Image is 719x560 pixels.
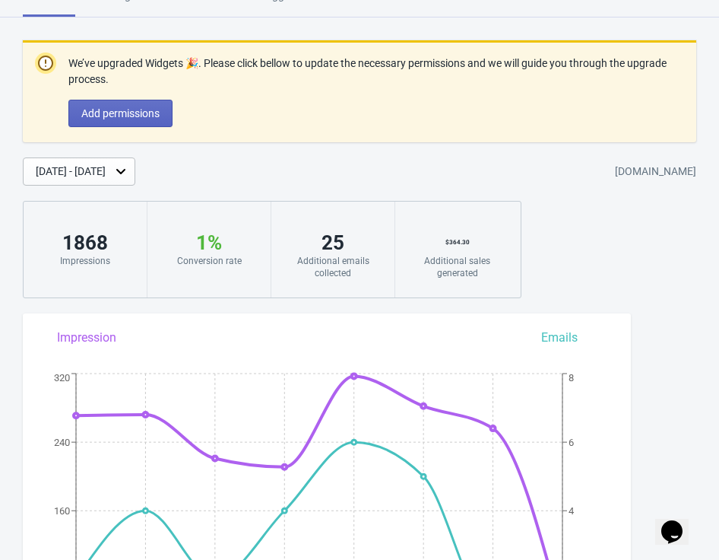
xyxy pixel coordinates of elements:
[410,255,504,279] div: Additional sales generated
[54,372,70,383] tspan: 320
[287,255,379,279] div: Additional emails collected
[54,505,70,517] tspan: 160
[655,499,704,545] iframe: chat widget
[163,255,255,267] div: Conversion rate
[81,107,160,119] span: Add permissions
[287,231,379,255] div: 25
[615,158,696,186] div: [DOMAIN_NAME]
[36,164,106,180] div: [DATE] - [DATE]
[569,505,575,517] tspan: 4
[39,255,131,267] div: Impressions
[54,437,70,448] tspan: 240
[39,231,131,255] div: 1868
[68,56,684,87] p: We’ve upgraded Widgets 🎉. Please click bellow to update the necessary permissions and we will gui...
[569,437,574,448] tspan: 6
[410,231,504,255] div: $ 364.30
[163,231,255,255] div: 1 %
[68,100,173,127] button: Add permissions
[569,372,574,383] tspan: 8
